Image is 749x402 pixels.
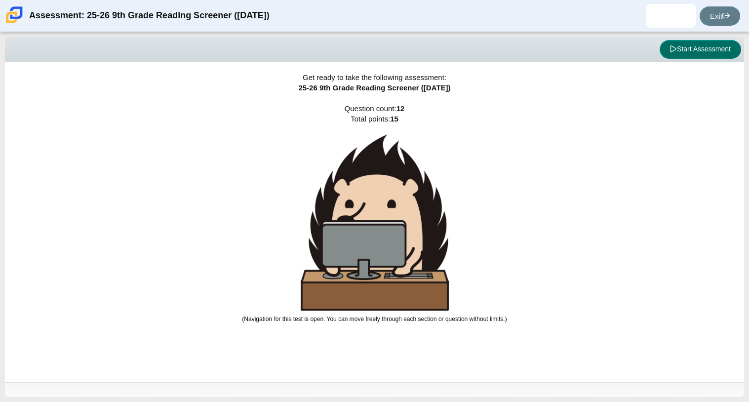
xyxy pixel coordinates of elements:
img: hedgehog-behind-computer-large.png [301,134,449,311]
b: 15 [390,115,398,123]
img: Carmen School of Science & Technology [4,4,25,25]
a: Carmen School of Science & Technology [4,18,25,27]
button: Start Assessment [660,40,741,59]
span: 25-26 9th Grade Reading Screener ([DATE]) [298,83,450,92]
div: Assessment: 25-26 9th Grade Reading Screener ([DATE]) [29,4,270,28]
img: lailah.wilder.UDYgca [663,8,679,24]
small: (Navigation for this test is open. You can move freely through each section or question without l... [242,316,507,322]
a: Exit [700,6,740,26]
b: 12 [396,104,405,113]
span: Get ready to take the following assessment: [303,73,446,81]
span: Question count: Total points: [242,104,507,322]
